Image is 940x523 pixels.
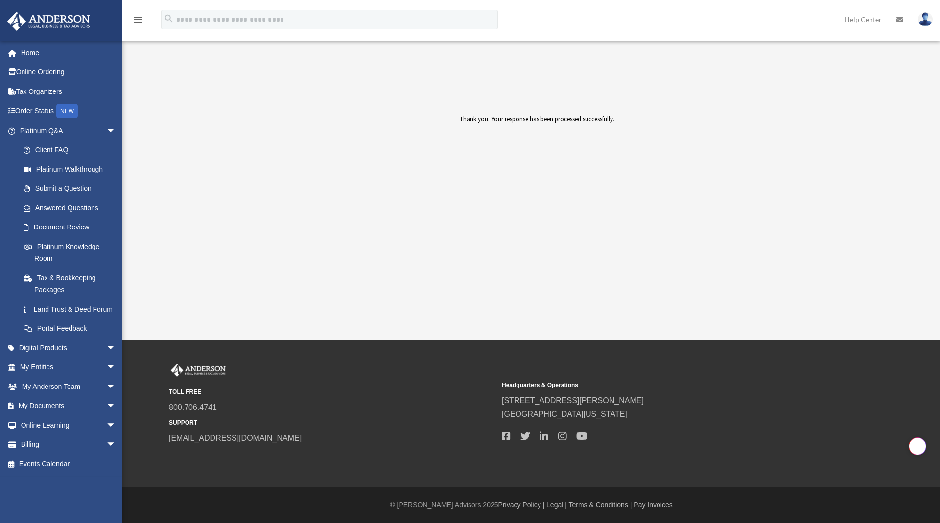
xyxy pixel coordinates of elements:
[106,396,126,416] span: arrow_drop_down
[122,499,940,511] div: © [PERSON_NAME] Advisors 2025
[14,198,131,218] a: Answered Questions
[132,17,144,25] a: menu
[7,121,131,140] a: Platinum Q&Aarrow_drop_down
[7,396,131,416] a: My Documentsarrow_drop_down
[634,501,672,509] a: Pay Invoices
[169,364,228,377] img: Anderson Advisors Platinum Portal
[106,121,126,141] span: arrow_drop_down
[169,418,495,428] small: SUPPORT
[546,501,567,509] a: Legal |
[14,140,131,160] a: Client FAQ
[7,454,131,474] a: Events Calendar
[106,415,126,435] span: arrow_drop_down
[106,338,126,358] span: arrow_drop_down
[7,435,131,455] a: Billingarrow_drop_down
[918,12,933,26] img: User Pic
[502,396,644,405] a: [STREET_ADDRESS][PERSON_NAME]
[56,104,78,118] div: NEW
[14,299,131,319] a: Land Trust & Deed Forum
[106,435,126,455] span: arrow_drop_down
[106,358,126,378] span: arrow_drop_down
[169,387,495,397] small: TOLL FREE
[7,338,131,358] a: Digital Productsarrow_drop_down
[355,114,719,187] div: Thank you. Your response has been processed successfully.
[569,501,632,509] a: Terms & Conditions |
[14,179,131,199] a: Submit a Question
[14,268,131,299] a: Tax & Bookkeeping Packages
[14,237,131,268] a: Platinum Knowledge Room
[7,415,131,435] a: Online Learningarrow_drop_down
[132,14,144,25] i: menu
[169,434,302,442] a: [EMAIL_ADDRESS][DOMAIN_NAME]
[7,358,131,377] a: My Entitiesarrow_drop_down
[7,101,131,121] a: Order StatusNEW
[106,377,126,397] span: arrow_drop_down
[7,377,131,396] a: My Anderson Teamarrow_drop_down
[14,319,131,339] a: Portal Feedback
[14,218,126,237] a: Document Review
[169,403,217,411] a: 800.706.4741
[502,410,627,418] a: [GEOGRAPHIC_DATA][US_STATE]
[502,380,828,390] small: Headquarters & Operations
[14,159,131,179] a: Platinum Walkthrough
[164,13,174,24] i: search
[7,63,131,82] a: Online Ordering
[7,43,131,63] a: Home
[498,501,545,509] a: Privacy Policy |
[7,82,131,101] a: Tax Organizers
[4,12,93,31] img: Anderson Advisors Platinum Portal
